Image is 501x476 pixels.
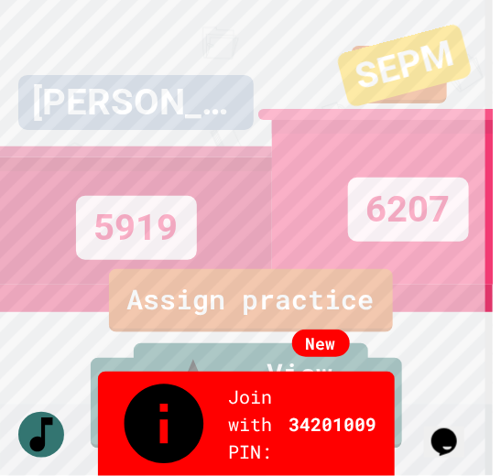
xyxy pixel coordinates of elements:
[424,403,483,458] iframe: chat widget
[289,410,376,438] span: 34201009
[76,196,197,260] div: 5919
[98,372,395,476] div: Join with PIN:
[18,75,254,130] div: [PERSON_NAME]
[292,330,350,357] div: New
[134,343,368,448] a: View report
[336,23,474,108] div: SEPM
[348,178,469,242] div: 6207
[109,269,393,332] a: Assign practice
